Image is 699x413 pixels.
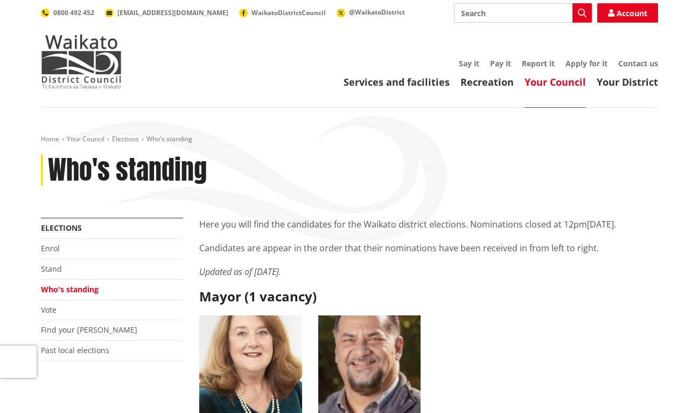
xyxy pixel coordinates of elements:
strong: Mayor (1 vacancy) [199,287,317,305]
a: WaikatoDistrictCouncil [239,8,326,17]
img: Waikato District Council - Te Kaunihera aa Takiwaa o Waikato [41,35,122,88]
a: Apply for it [565,58,607,68]
span: @WaikatoDistrict [349,8,405,17]
em: Updated as of [DATE]. [199,266,281,278]
a: Elections [112,134,139,143]
a: Past local elections [41,345,109,355]
a: Who's standing [41,284,99,294]
a: Services and facilities [344,75,450,88]
a: Say it [459,58,479,68]
a: @WaikatoDistrict [337,8,405,17]
span: 0800 492 452 [53,8,94,17]
p: Here you will find the candidates for the Waikato district elections. Nominations closed at 12pm[... [199,218,658,231]
a: Recreation [460,75,514,88]
span: Who's standing [146,134,192,143]
a: Your Council [525,75,586,88]
p: Candidates are appear in the order that their nominations have been received in from left to right. [199,242,658,254]
a: Vote [41,305,57,315]
a: Contact us [618,58,658,68]
h1: Who's standing [48,155,207,186]
a: Report it [522,58,555,68]
a: Your District [597,75,658,88]
span: WaikatoDistrictCouncil [251,8,326,17]
a: 0800 492 452 [41,8,94,17]
a: Account [597,3,658,23]
a: Your Council [67,134,104,143]
input: Search input [454,3,592,23]
span: [EMAIL_ADDRESS][DOMAIN_NAME] [117,8,228,17]
a: Pay it [490,58,511,68]
a: Find your [PERSON_NAME] [41,325,137,335]
a: Enrol [41,243,60,253]
nav: breadcrumb [41,135,658,144]
a: [EMAIL_ADDRESS][DOMAIN_NAME] [105,8,228,17]
a: Elections [41,223,82,233]
a: Stand [41,264,62,274]
a: Home [41,134,59,143]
